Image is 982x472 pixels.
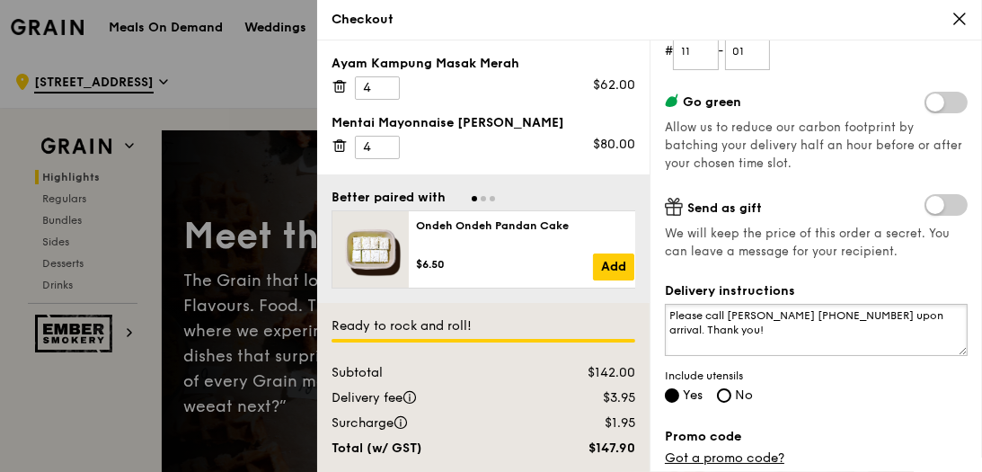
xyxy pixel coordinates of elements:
div: $62.00 [593,76,635,94]
div: $3.95 [537,389,646,407]
span: Go green [683,94,741,110]
span: Send as gift [687,200,762,216]
span: Allow us to reduce our carbon footprint by batching your delivery half an hour before or after yo... [665,120,962,171]
form: # - [665,32,968,70]
span: Go to slide 2 [481,196,486,201]
a: Got a promo code? [665,450,784,466]
span: Go to slide 3 [490,196,495,201]
div: Delivery fee [321,389,537,407]
div: Total (w/ GST) [321,440,537,458]
div: Checkout [332,11,968,29]
div: Ayam Kampung Masak Merah [332,55,635,73]
div: Mentai Mayonnaise [PERSON_NAME] [332,114,635,132]
label: Delivery instructions [665,282,968,300]
span: Yes [683,387,703,403]
span: We will keep the price of this order a secret. You can leave a message for your recipient. [665,225,968,261]
span: Include utensils [665,369,968,383]
label: Promo code [665,428,968,446]
div: Surcharge [321,414,537,432]
div: Ready to rock and roll! [332,317,635,335]
div: $142.00 [537,364,646,382]
a: Add [593,254,634,281]
div: $147.90 [537,440,646,458]
div: Subtotal [321,364,537,382]
input: Unit [725,32,771,70]
span: Go to slide 1 [472,196,477,201]
input: No [717,388,731,403]
input: Floor [673,32,719,70]
div: Ondeh Ondeh Pandan Cake [416,218,634,233]
div: $6.50 [416,257,593,272]
div: $1.95 [537,414,646,432]
div: Better paired with [332,189,446,207]
span: No [735,387,753,403]
input: Yes [665,388,679,403]
div: $80.00 [593,136,635,154]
